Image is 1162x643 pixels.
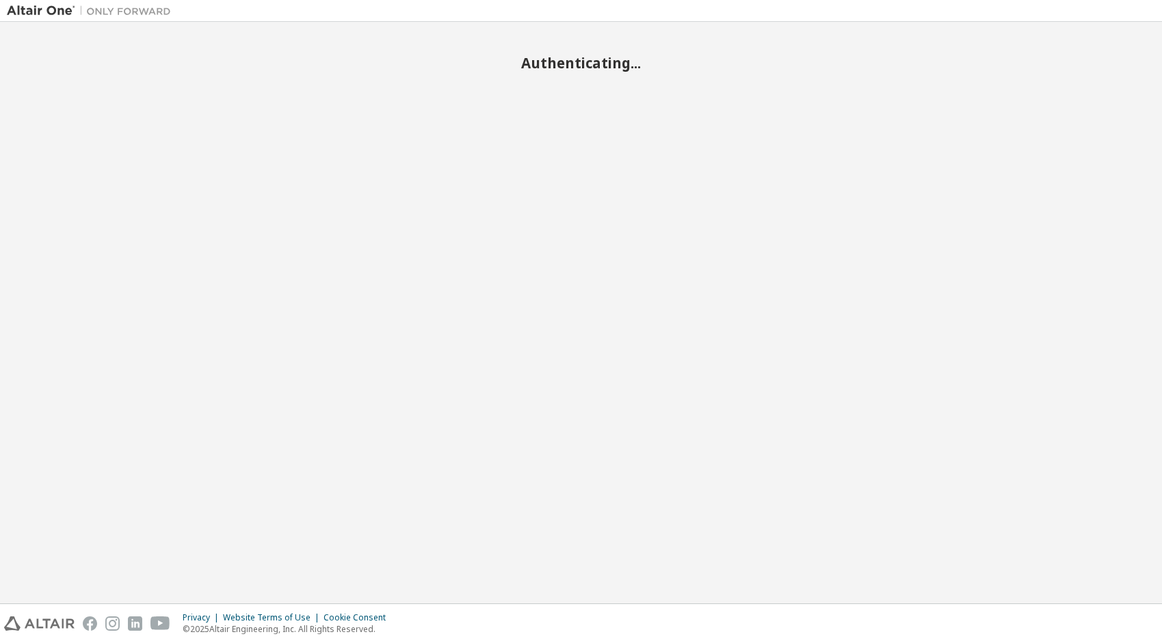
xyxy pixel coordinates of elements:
[7,54,1155,72] h2: Authenticating...
[223,612,323,623] div: Website Terms of Use
[4,616,75,631] img: altair_logo.svg
[7,4,178,18] img: Altair One
[183,623,394,635] p: © 2025 Altair Engineering, Inc. All Rights Reserved.
[83,616,97,631] img: facebook.svg
[128,616,142,631] img: linkedin.svg
[150,616,170,631] img: youtube.svg
[105,616,120,631] img: instagram.svg
[323,612,394,623] div: Cookie Consent
[183,612,223,623] div: Privacy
